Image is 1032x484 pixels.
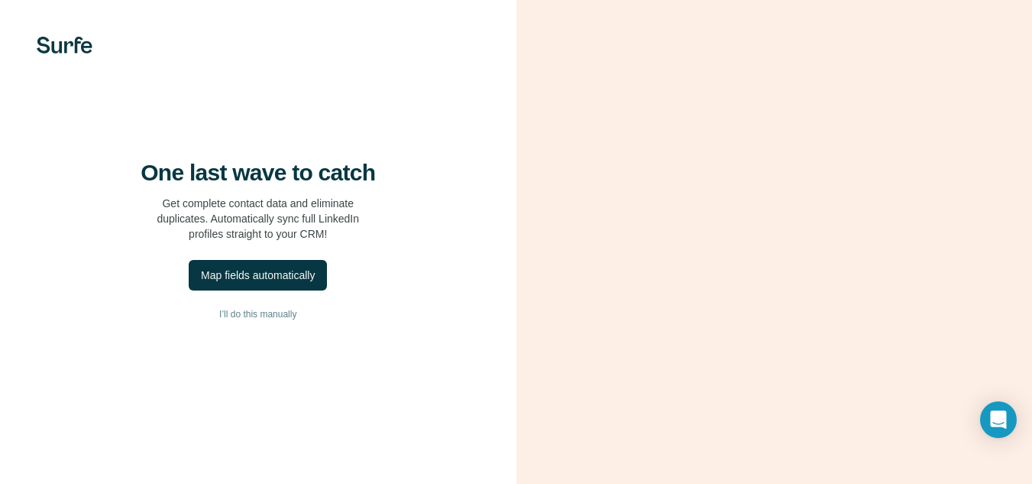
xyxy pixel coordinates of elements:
[37,37,92,54] img: Surfe's logo
[201,268,315,283] div: Map fields automatically
[31,303,486,326] button: I’ll do this manually
[980,401,1017,438] div: Open Intercom Messenger
[157,196,359,242] p: Get complete contact data and eliminate duplicates. Automatically sync full LinkedIn profiles str...
[219,307,296,321] span: I’ll do this manually
[141,159,375,187] h4: One last wave to catch
[189,260,327,291] button: Map fields automatically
